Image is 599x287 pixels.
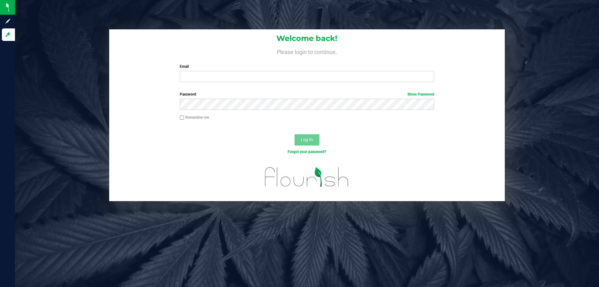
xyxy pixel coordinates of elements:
[180,64,434,69] label: Email
[5,32,11,38] inline-svg: Log in
[180,115,209,120] label: Remember me
[180,92,196,96] span: Password
[5,18,11,24] inline-svg: Sign up
[295,134,319,146] button: Log In
[301,137,313,142] span: Log In
[407,92,434,96] a: Show Password
[257,161,356,193] img: flourish_logo.svg
[180,116,184,120] input: Remember me
[288,150,326,154] a: Forgot your password?
[109,47,505,55] h4: Please login to continue.
[109,34,505,42] h1: Welcome back!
